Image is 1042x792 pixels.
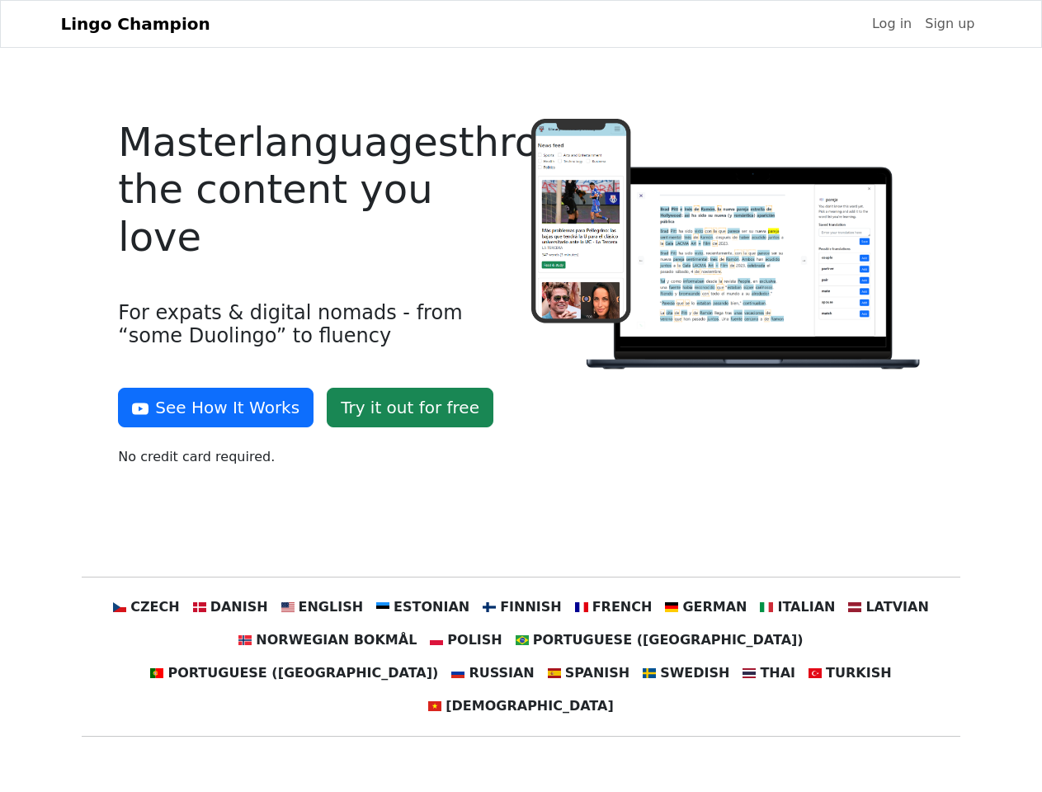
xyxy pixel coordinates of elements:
span: Finnish [500,597,562,617]
img: se.svg [643,667,656,680]
span: Danish [210,597,268,617]
span: Portuguese ([GEOGRAPHIC_DATA]) [533,630,804,650]
img: no.svg [238,634,252,647]
span: Portuguese ([GEOGRAPHIC_DATA]) [167,663,438,683]
span: Swedish [660,663,729,683]
span: Estonian [394,597,469,617]
span: [DEMOGRAPHIC_DATA] [446,696,613,716]
span: Russian [469,663,534,683]
a: Sign up [918,7,981,40]
h4: For expats & digital nomads - from “some Duolingo” to fluency [118,301,511,349]
img: es.svg [548,667,561,680]
img: ee.svg [376,601,389,614]
img: pl.svg [430,634,443,647]
span: English [299,597,364,617]
img: Logo [531,119,924,373]
img: cz.svg [113,601,126,614]
span: Italian [777,597,835,617]
p: No credit card required. [118,447,511,467]
span: Spanish [565,663,629,683]
span: German [682,597,747,617]
img: de.svg [665,601,678,614]
img: it.svg [760,601,773,614]
img: lv.svg [848,601,861,614]
span: Polish [447,630,502,650]
img: us.svg [281,601,295,614]
img: tr.svg [809,667,822,680]
a: Try it out for free [327,388,493,427]
img: th.svg [743,667,756,680]
img: vn.svg [428,700,441,713]
a: Log in [865,7,918,40]
span: Turkish [826,663,892,683]
a: Lingo Champion [61,7,210,40]
span: Czech [130,597,179,617]
img: fr.svg [575,601,588,614]
img: ru.svg [451,667,464,680]
img: br.svg [516,634,529,647]
h4: Master languages through the content you love [118,119,511,262]
img: dk.svg [193,601,206,614]
img: pt.svg [150,667,163,680]
button: See How It Works [118,388,314,427]
img: fi.svg [483,601,496,614]
span: Norwegian Bokmål [256,630,417,650]
span: Latvian [865,597,928,617]
span: Thai [760,663,795,683]
span: French [592,597,653,617]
